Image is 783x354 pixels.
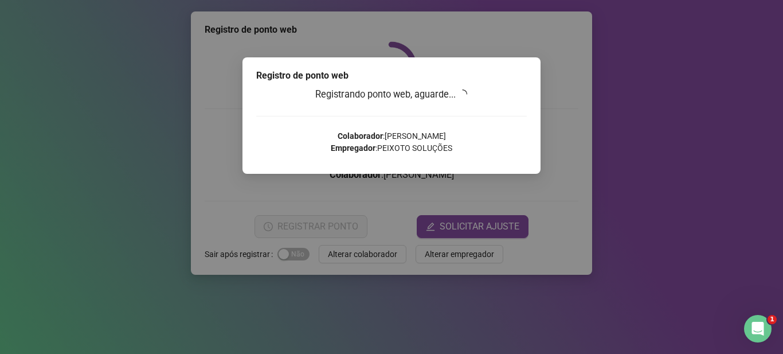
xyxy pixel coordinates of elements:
[457,89,468,99] span: loading
[768,315,777,324] span: 1
[331,143,375,153] strong: Empregador
[256,130,527,154] p: : [PERSON_NAME] : PEIXOTO SOLUÇÕES
[256,87,527,102] h3: Registrando ponto web, aguarde...
[256,69,527,83] div: Registro de ponto web
[338,131,383,141] strong: Colaborador
[744,315,772,343] iframe: Intercom live chat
